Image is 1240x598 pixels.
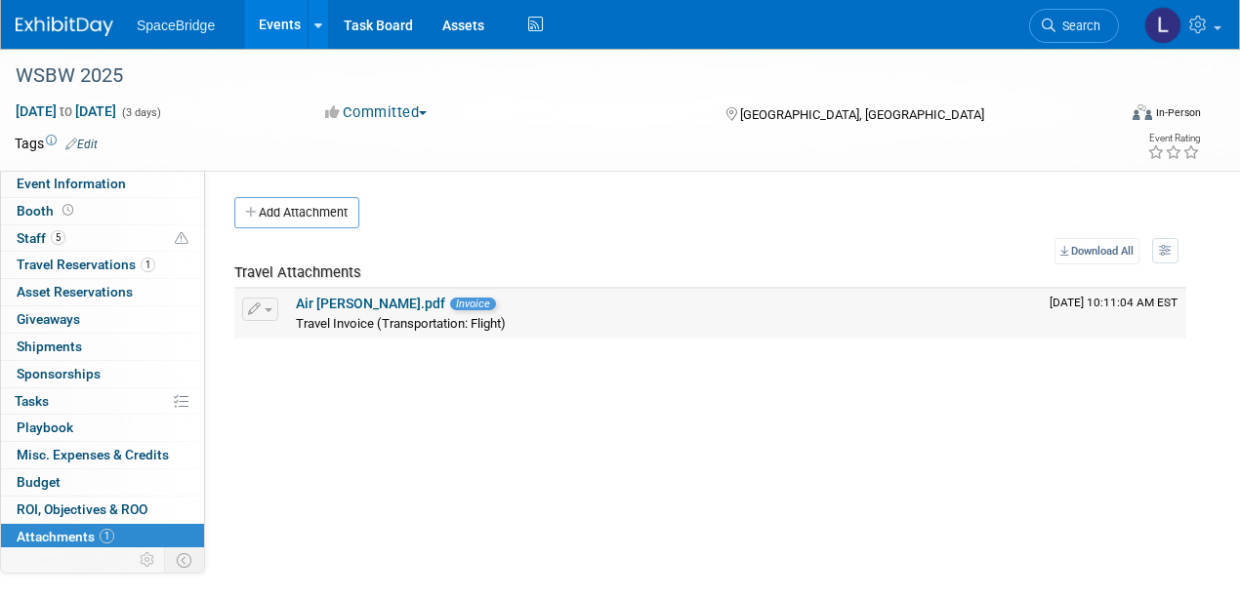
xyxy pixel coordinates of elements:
span: to [57,103,75,119]
td: Tags [15,134,98,153]
span: Playbook [17,419,73,435]
span: Misc. Expenses & Credits [17,447,169,462]
img: Format-Inperson.png [1133,104,1152,120]
span: 5 [51,230,65,245]
div: WSBW 2025 [9,59,1099,94]
span: Invoice [450,298,496,310]
td: Personalize Event Tab Strip [131,547,165,573]
a: ROI, Objectives & ROO [1,497,204,523]
span: (3 days) [120,106,161,119]
span: Budget [17,474,61,490]
a: Travel Reservations1 [1,252,204,278]
span: Booth [17,203,77,219]
img: ExhibitDay [16,17,113,36]
span: Search [1055,19,1100,33]
span: Giveaways [17,311,80,327]
span: Attachments [17,529,114,544]
span: Tasks [15,393,49,409]
span: 1 [141,258,155,272]
span: Sponsorships [17,366,101,381]
span: Travel Reservations [17,257,155,272]
span: SpaceBridge [137,18,215,33]
span: [GEOGRAPHIC_DATA], [GEOGRAPHIC_DATA] [740,107,984,122]
span: Upload Timestamp [1050,296,1178,309]
span: Staff [17,230,65,246]
a: Booth [1,198,204,224]
a: Playbook [1,415,204,441]
span: Travel Attachments [234,263,361,281]
a: Staff5 [1,225,204,252]
a: Asset Reservations [1,279,204,305]
td: Upload Timestamp [1042,289,1186,338]
a: Edit [65,138,98,151]
a: Sponsorships [1,361,204,387]
span: Shipments [17,339,82,354]
a: Event Information [1,171,204,197]
span: Potential Scheduling Conflict -- at least one attendee is tagged in another overlapping event. [175,230,188,248]
a: Misc. Expenses & Credits [1,442,204,468]
a: Download All [1054,238,1139,264]
div: Event Format [1028,101,1202,131]
a: Tasks [1,388,204,415]
button: Add Attachment [234,197,359,228]
span: 1 [100,529,114,543]
a: Giveaways [1,306,204,333]
a: Shipments [1,334,204,360]
span: Asset Reservations [17,284,133,299]
img: Luminita Oprescu [1144,7,1181,44]
span: Event Information [17,176,126,191]
a: Attachments1 [1,524,204,550]
span: Travel Invoice (Transportation: Flight) [296,316,506,331]
span: [DATE] [DATE] [15,102,117,120]
span: ROI, Objectives & ROO [17,501,147,517]
a: Search [1029,9,1119,43]
span: Booth not reserved yet [59,203,77,218]
div: Event Rating [1147,134,1200,143]
a: Air [PERSON_NAME].pdf [296,296,445,311]
a: Budget [1,469,204,496]
td: Toggle Event Tabs [165,547,205,573]
button: Committed [318,102,434,123]
div: In-Person [1155,105,1201,120]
